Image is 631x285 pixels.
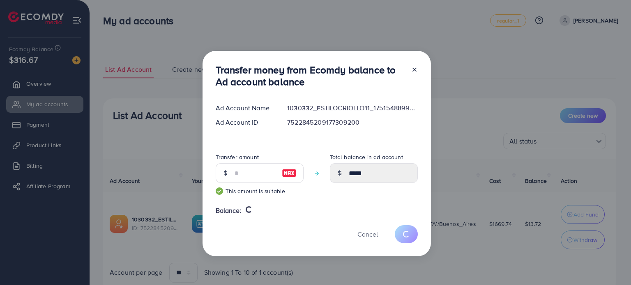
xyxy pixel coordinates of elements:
[281,118,424,127] div: 7522845209177309200
[281,103,424,113] div: 1030332_ESTILOCRIOLLO11_1751548899317
[330,153,403,161] label: Total balance in ad account
[216,187,223,195] img: guide
[216,206,242,215] span: Balance:
[282,168,297,178] img: image
[596,248,625,279] iframe: Chat
[216,64,405,88] h3: Transfer money from Ecomdy balance to Ad account balance
[216,153,259,161] label: Transfer amount
[209,103,281,113] div: Ad Account Name
[357,230,378,239] span: Cancel
[209,118,281,127] div: Ad Account ID
[347,225,388,243] button: Cancel
[216,187,304,195] small: This amount is suitable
